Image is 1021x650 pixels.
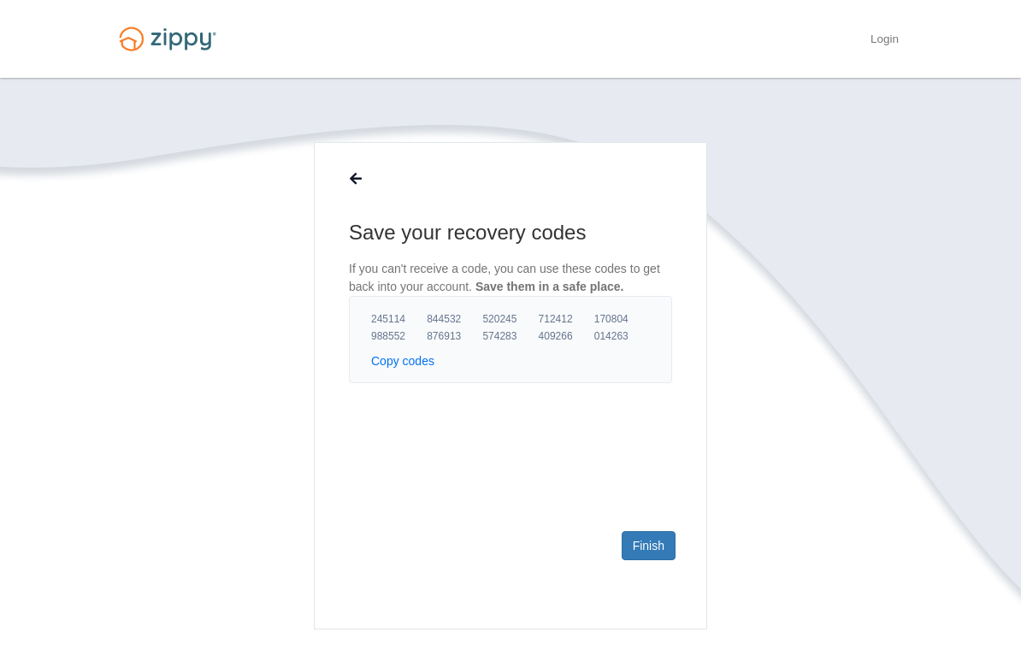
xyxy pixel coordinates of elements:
span: 245114 [371,312,427,326]
span: 170804 [594,312,650,326]
p: If you can't receive a code, you can use these codes to get back into your account. [349,260,672,296]
span: 574283 [482,329,538,343]
a: Login [871,32,899,50]
button: Copy codes [371,352,434,369]
h1: Save your recovery codes [349,219,672,246]
span: 844532 [427,312,482,326]
span: 712412 [539,312,594,326]
span: 520245 [482,312,538,326]
span: 409266 [539,329,594,343]
span: 876913 [427,329,482,343]
a: Finish [622,531,676,560]
span: 014263 [594,329,650,343]
span: Save them in a safe place. [475,280,624,293]
img: Logo [109,19,227,59]
span: 988552 [371,329,427,343]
